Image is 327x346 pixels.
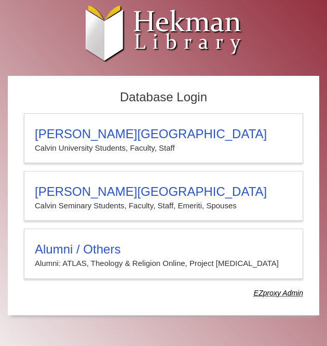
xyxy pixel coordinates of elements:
[35,127,292,141] h3: [PERSON_NAME][GEOGRAPHIC_DATA]
[35,242,292,257] h3: Alumni / Others
[254,289,303,297] dfn: Use Alumni login
[35,242,292,270] summary: Alumni / OthersAlumni: ATLAS, Theology & Religion Online, Project [MEDICAL_DATA]
[35,184,292,199] h3: [PERSON_NAME][GEOGRAPHIC_DATA]
[35,199,292,212] p: Calvin Seminary Students, Faculty, Staff, Emeriti, Spouses
[35,257,292,270] p: Alumni: ATLAS, Theology & Religion Online, Project [MEDICAL_DATA]
[35,141,292,155] p: Calvin University Students, Faculty, Staff
[24,171,303,221] a: [PERSON_NAME][GEOGRAPHIC_DATA]Calvin Seminary Students, Faculty, Staff, Emeriti, Spouses
[19,87,308,108] h2: Database Login
[24,113,303,163] a: [PERSON_NAME][GEOGRAPHIC_DATA]Calvin University Students, Faculty, Staff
